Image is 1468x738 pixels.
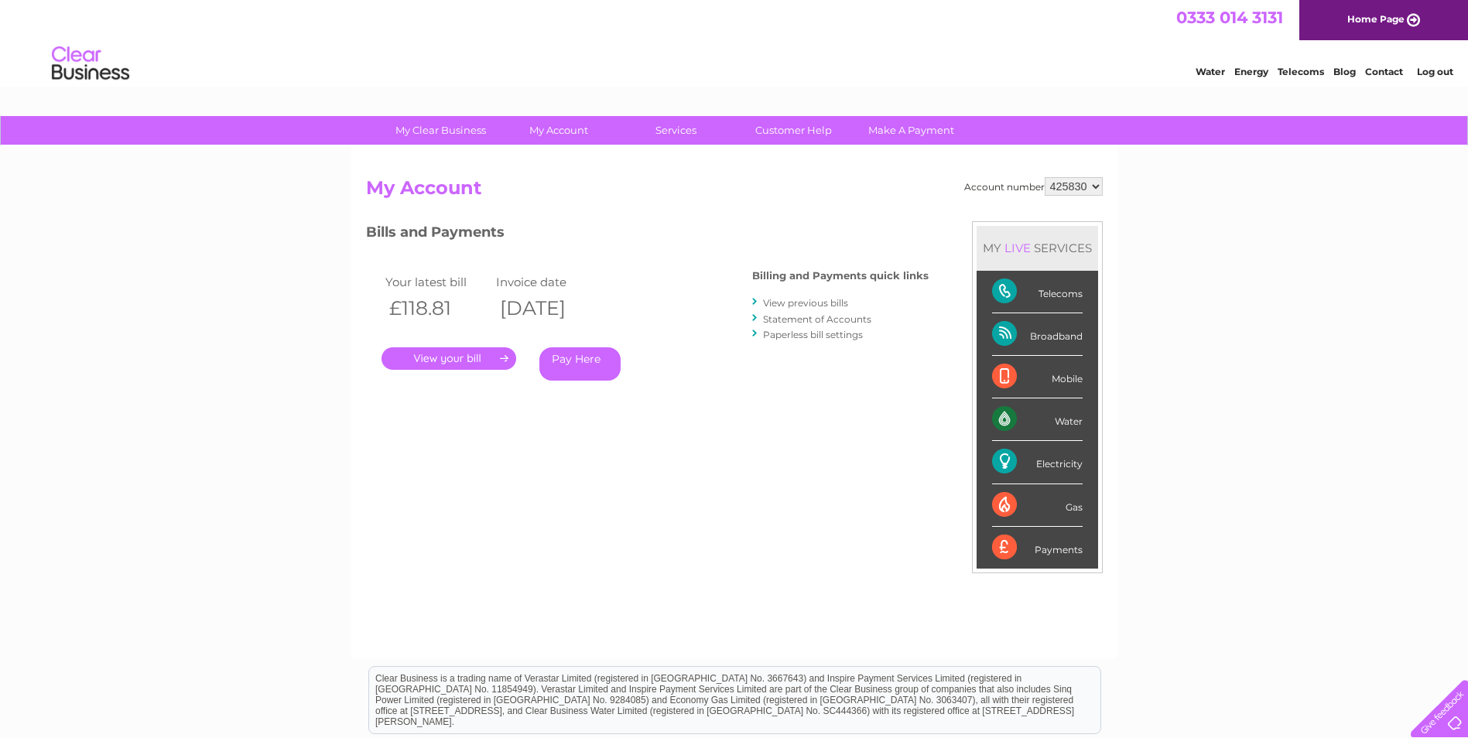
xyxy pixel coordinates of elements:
[494,116,622,145] a: My Account
[992,484,1083,527] div: Gas
[1001,241,1034,255] div: LIVE
[763,297,848,309] a: View previous bills
[366,221,929,248] h3: Bills and Payments
[763,313,871,325] a: Statement of Accounts
[730,116,857,145] a: Customer Help
[1365,66,1403,77] a: Contact
[612,116,740,145] a: Services
[1278,66,1324,77] a: Telecoms
[992,271,1083,313] div: Telecoms
[492,272,604,292] td: Invoice date
[1417,66,1453,77] a: Log out
[492,292,604,324] th: [DATE]
[763,329,863,340] a: Paperless bill settings
[366,177,1103,207] h2: My Account
[377,116,505,145] a: My Clear Business
[977,226,1098,270] div: MY SERVICES
[992,527,1083,569] div: Payments
[1196,66,1225,77] a: Water
[847,116,975,145] a: Make A Payment
[1176,8,1283,27] a: 0333 014 3131
[1234,66,1268,77] a: Energy
[992,313,1083,356] div: Broadband
[51,40,130,87] img: logo.png
[1333,66,1356,77] a: Blog
[992,356,1083,398] div: Mobile
[382,347,516,370] a: .
[382,292,493,324] th: £118.81
[539,347,621,381] a: Pay Here
[752,270,929,282] h4: Billing and Payments quick links
[964,177,1103,196] div: Account number
[992,398,1083,441] div: Water
[992,441,1083,483] div: Electricity
[369,9,1100,75] div: Clear Business is a trading name of Verastar Limited (registered in [GEOGRAPHIC_DATA] No. 3667643...
[382,272,493,292] td: Your latest bill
